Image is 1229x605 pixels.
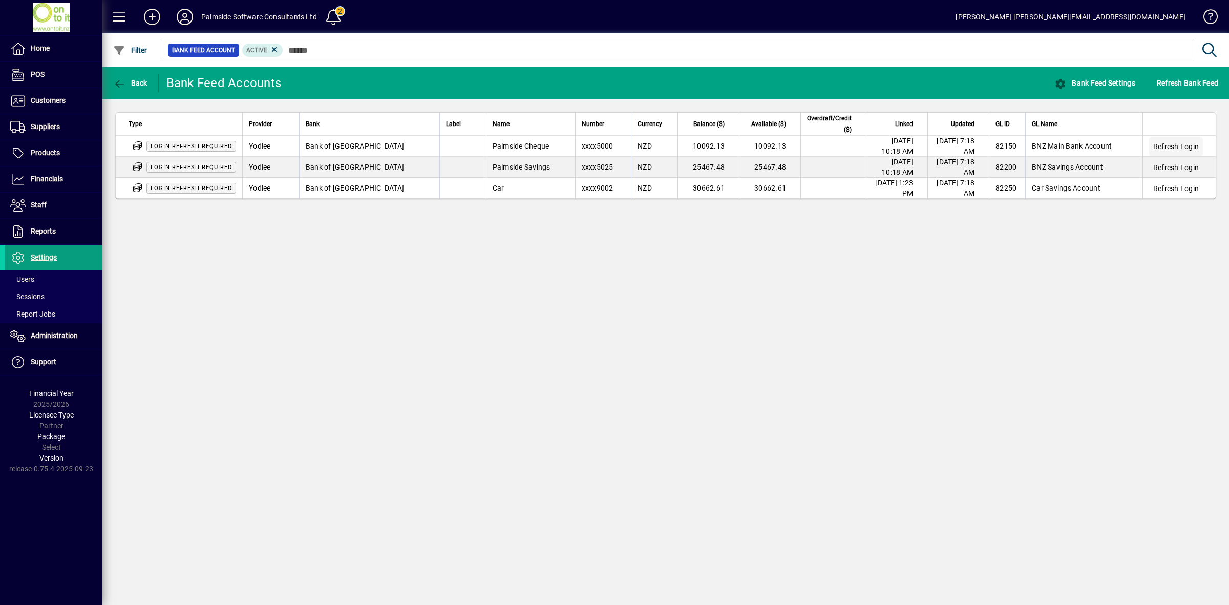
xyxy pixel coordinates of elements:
div: Label [446,118,480,130]
span: Bank of [GEOGRAPHIC_DATA] [306,184,404,192]
td: 30662.61 [739,178,800,198]
td: [DATE] 1:23 PM [866,178,927,198]
span: Palmside Savings [493,163,550,171]
div: Bank Feed Accounts [166,75,282,91]
a: Financials [5,166,102,192]
div: Bank [306,118,433,130]
div: Overdraft/Credit ($) [807,113,861,135]
span: Type [129,118,142,130]
a: Users [5,270,102,288]
div: Updated [934,118,984,130]
span: Financial Year [29,389,74,398]
span: Palmside Cheque [493,142,549,150]
span: NZD [638,142,652,150]
span: Suppliers [31,122,60,131]
span: Overdraft/Credit ($) [807,113,852,135]
span: NZD [638,163,652,171]
div: Name [493,118,569,130]
span: POS [31,70,45,78]
span: Currency [638,118,662,130]
span: Provider [249,118,272,130]
td: 10092.13 [739,136,800,157]
button: Profile [168,8,201,26]
span: Yodlee [249,163,271,171]
div: Balance ($) [684,118,734,130]
span: Car [493,184,504,192]
span: Yodlee [249,184,271,192]
button: Bank Feed Settings [1052,74,1138,92]
button: Refresh Login [1149,158,1203,177]
span: Sessions [10,293,45,301]
span: Home [31,44,50,52]
span: Login refresh required [151,164,232,171]
app-status-label: Multi-factor authentication (MFA) refresh required [146,162,236,171]
span: xxxx9002 [582,184,613,192]
a: Sessions [5,288,102,305]
div: Type [129,118,236,130]
span: 82150 [995,142,1016,150]
div: [PERSON_NAME] [PERSON_NAME][EMAIL_ADDRESS][DOMAIN_NAME] [956,9,1185,25]
td: [DATE] 7:18 AM [927,136,989,157]
a: Staff [5,193,102,218]
span: NZD [638,184,652,192]
span: Refresh Bank Feed [1157,75,1218,91]
span: Login refresh required [151,143,232,150]
span: Name [493,118,510,130]
span: Filter [113,46,147,54]
span: Version [39,454,63,462]
span: Linked [895,118,913,130]
div: Linked [873,118,922,130]
span: Active [246,47,267,54]
div: Currency [638,118,671,130]
a: POS [5,62,102,88]
span: Available ($) [751,118,786,130]
span: xxxx5000 [582,142,613,150]
span: 82250 [995,184,1016,192]
td: [DATE] 7:18 AM [927,157,989,178]
app-page-header-button: Back [102,74,159,92]
span: Refresh Login [1153,162,1199,173]
span: Staff [31,201,47,209]
button: Filter [111,41,150,59]
span: GL ID [995,118,1010,130]
span: Financials [31,175,63,183]
div: Palmside Software Consultants Ltd [201,9,317,25]
span: Refresh Login [1153,183,1199,194]
span: Support [31,358,56,366]
span: Back [113,79,147,87]
a: Knowledge Base [1196,2,1216,35]
span: Customers [31,96,66,105]
span: Bank Feed Account [172,45,235,55]
span: Settings [31,253,57,261]
span: Products [31,149,60,157]
a: Customers [5,88,102,114]
span: Reports [31,227,56,235]
span: Administration [31,331,78,340]
span: Bank of [GEOGRAPHIC_DATA] [306,163,404,171]
td: 25467.48 [677,157,739,178]
td: 10092.13 [677,136,739,157]
span: Refresh Login [1153,141,1199,152]
span: BNZ Main Bank Account [1032,142,1112,150]
div: Available ($) [746,118,795,130]
button: Refresh Login [1149,179,1203,198]
span: 82200 [995,163,1016,171]
td: 25467.48 [739,157,800,178]
td: [DATE] 10:18 AM [866,157,927,178]
span: Bank of [GEOGRAPHIC_DATA] [306,142,404,150]
span: Balance ($) [693,118,725,130]
span: Car Savings Account [1032,184,1100,192]
div: Number [582,118,625,130]
span: Licensee Type [29,411,74,419]
span: Bank [306,118,320,130]
span: Label [446,118,461,130]
span: Updated [951,118,974,130]
div: GL Name [1032,118,1136,130]
button: Add [136,8,168,26]
td: [DATE] 7:18 AM [927,178,989,198]
span: Login refresh required [151,185,232,192]
td: [DATE] 10:18 AM [866,136,927,157]
app-status-label: Multi-factor authentication (MFA) refresh required [146,141,236,150]
div: Provider [249,118,293,130]
a: Reports [5,219,102,244]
